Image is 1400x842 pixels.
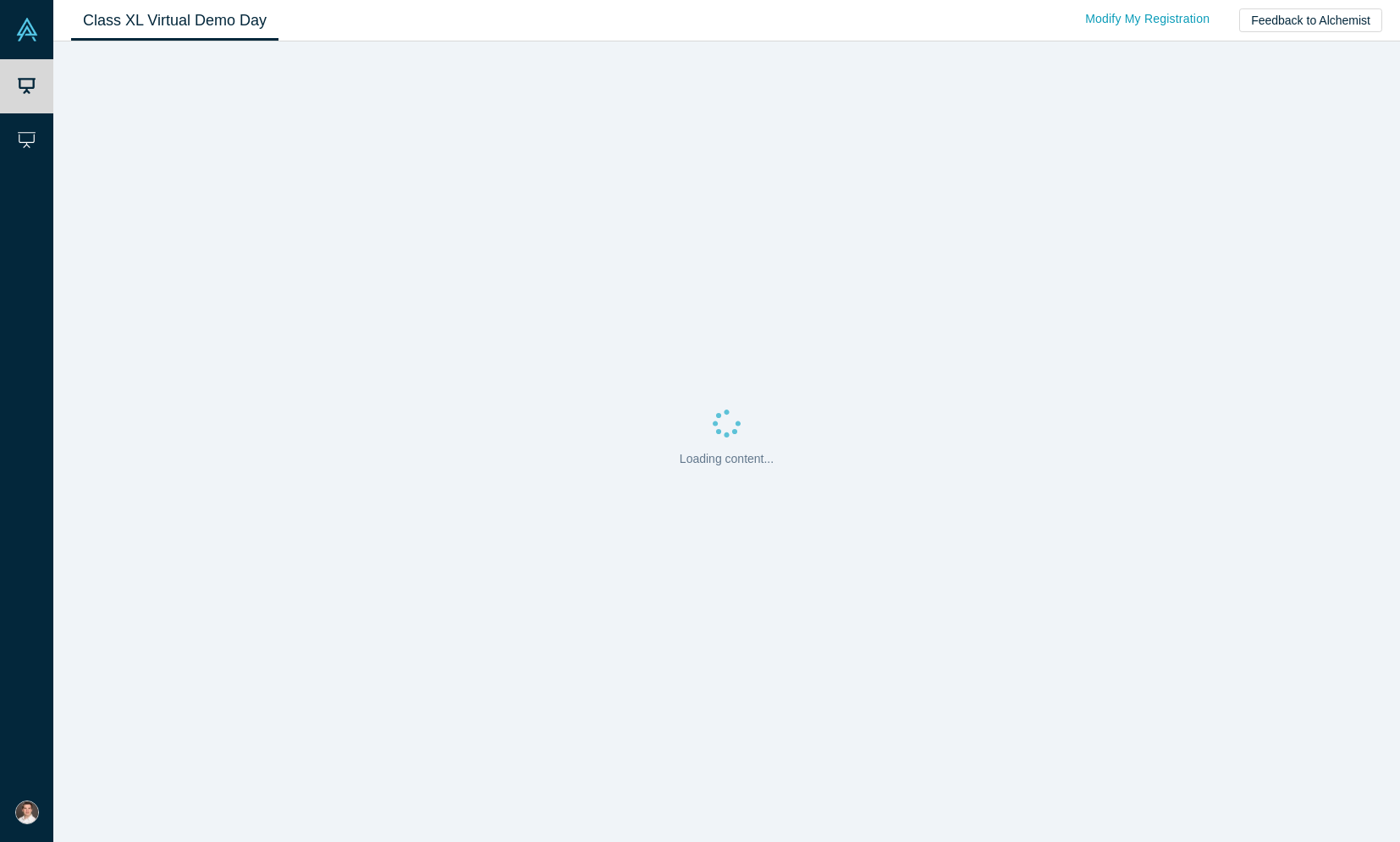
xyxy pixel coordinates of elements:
[680,450,774,468] p: Loading content...
[15,801,39,824] img: Michael Thaney's Account
[71,1,278,41] a: Class XL Virtual Demo Day
[1067,4,1227,34] a: Modify My Registration
[15,18,39,41] img: Alchemist Vault Logo
[1239,8,1382,32] button: Feedback to Alchemist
